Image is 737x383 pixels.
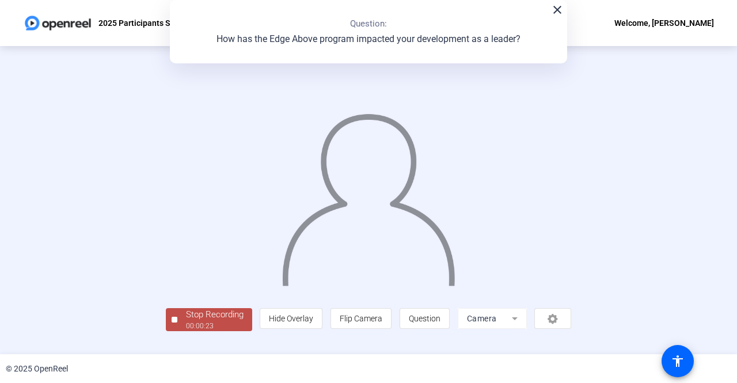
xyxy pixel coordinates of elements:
img: overlay [281,103,457,286]
p: Question: [350,17,387,31]
span: Hide Overlay [269,314,313,323]
span: Flip Camera [340,314,382,323]
button: Stop Recording00:00:23 [166,308,252,332]
button: Flip Camera [330,308,392,329]
div: © 2025 OpenReel [6,363,68,375]
button: Hide Overlay [260,308,322,329]
span: Question [409,314,440,323]
button: Question [400,308,450,329]
div: 00:00:23 [186,321,244,331]
img: OpenReel logo [23,12,93,35]
p: 2025 Participants Self Record [98,16,208,30]
mat-icon: close [550,3,564,17]
div: Welcome, [PERSON_NAME] [614,16,714,30]
mat-icon: accessibility [671,354,685,368]
div: Stop Recording [186,308,244,321]
p: How has the Edge Above program impacted your development as a leader? [216,32,521,46]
